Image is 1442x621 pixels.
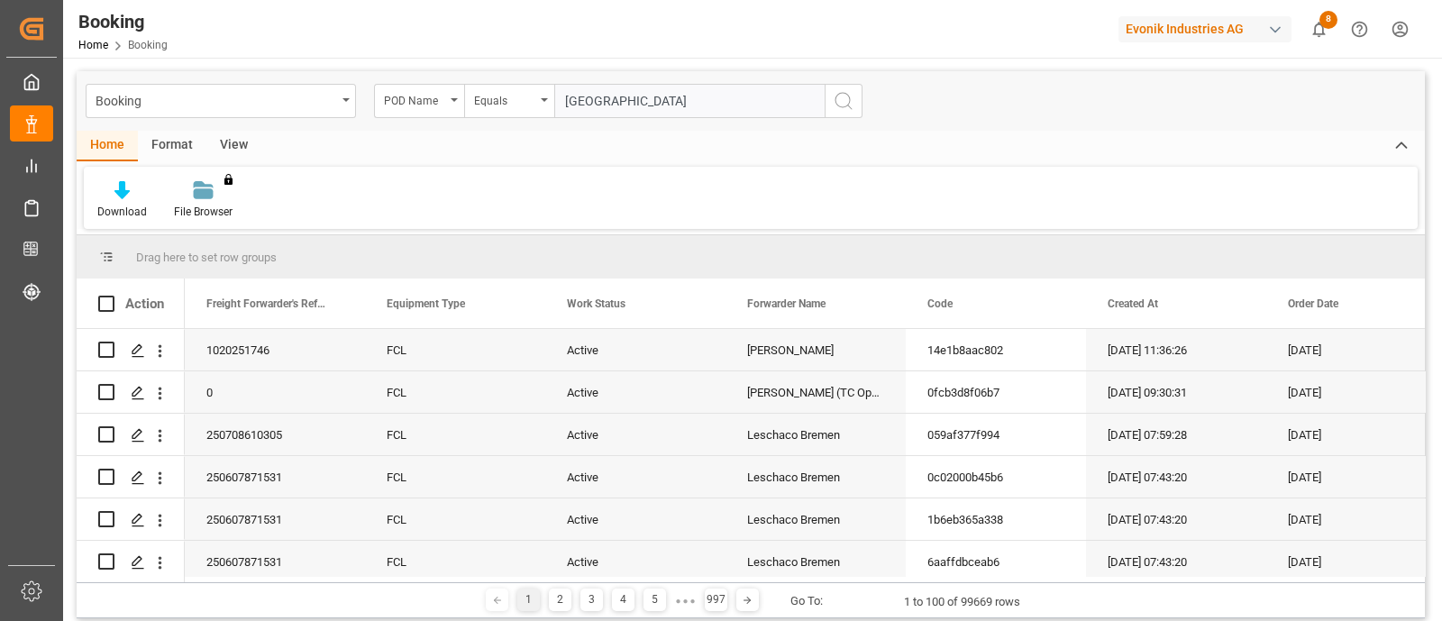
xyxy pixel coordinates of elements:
div: [PERSON_NAME] [726,329,906,370]
span: Created At [1108,297,1158,310]
div: 250607871531 [185,498,365,540]
span: Drag here to set row groups [136,251,277,264]
div: Active [545,371,726,413]
span: Order Date [1288,297,1338,310]
div: Active [545,541,726,582]
input: Type to search [554,84,825,118]
div: 997 [705,589,727,611]
div: Leschaco Bremen [726,541,906,582]
button: Evonik Industries AG [1118,12,1299,46]
div: Action [125,296,164,312]
div: ● ● ● [675,594,695,607]
div: Press SPACE to select this row. [77,371,185,414]
div: Press SPACE to select this row. [77,498,185,541]
span: Code [927,297,953,310]
span: 8 [1319,11,1337,29]
button: search button [825,84,862,118]
div: Leschaco Bremen [726,498,906,540]
div: [DATE] 07:43:20 [1086,541,1266,582]
div: Go To: [790,592,823,610]
div: Active [545,498,726,540]
div: 5 [643,589,666,611]
div: Equals [474,88,535,109]
div: Home [77,131,138,161]
button: open menu [464,84,554,118]
button: Help Center [1339,9,1380,50]
span: Equipment Type [387,297,465,310]
div: [DATE] 07:43:20 [1086,498,1266,540]
div: 2 [549,589,571,611]
div: [DATE] 07:59:28 [1086,414,1266,455]
div: FCL [365,498,545,540]
div: 1020251746 [185,329,365,370]
button: show 8 new notifications [1299,9,1339,50]
div: 250607871531 [185,456,365,498]
div: 6aaffdbceab6 [906,541,1086,582]
div: [DATE] 09:30:31 [1086,371,1266,413]
div: Evonik Industries AG [1118,16,1291,42]
div: [PERSON_NAME] (TC Operator) [726,371,906,413]
div: Format [138,131,206,161]
div: 0fcb3d8f06b7 [906,371,1086,413]
div: [DATE] 11:36:26 [1086,329,1266,370]
div: 1 to 100 of 99669 rows [904,593,1020,611]
div: Download [97,204,147,220]
div: 4 [612,589,634,611]
a: Home [78,39,108,51]
div: 3 [580,589,603,611]
button: open menu [86,84,356,118]
div: [DATE] 07:43:20 [1086,456,1266,498]
span: Forwarder Name [747,297,826,310]
div: Press SPACE to select this row. [77,414,185,456]
div: FCL [365,414,545,455]
div: Press SPACE to select this row. [77,541,185,583]
div: 250607871531 [185,541,365,582]
div: Active [545,456,726,498]
div: View [206,131,261,161]
div: Booking [96,88,336,111]
div: POD Name [384,88,445,109]
div: 250708610305 [185,414,365,455]
div: 1 [517,589,540,611]
div: FCL [365,371,545,413]
button: open menu [374,84,464,118]
span: Freight Forwarder's Reference No. [206,297,327,310]
div: Active [545,329,726,370]
div: Active [545,414,726,455]
div: Leschaco Bremen [726,414,906,455]
div: Press SPACE to select this row. [77,329,185,371]
div: Press SPACE to select this row. [77,456,185,498]
div: 14e1b8aac802 [906,329,1086,370]
div: FCL [365,329,545,370]
div: FCL [365,456,545,498]
div: Booking [78,8,168,35]
div: Leschaco Bremen [726,456,906,498]
span: Work Status [567,297,625,310]
div: 059af377f994 [906,414,1086,455]
div: 1b6eb365a338 [906,498,1086,540]
div: 0 [185,371,365,413]
div: 0c02000b45b6 [906,456,1086,498]
div: FCL [365,541,545,582]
